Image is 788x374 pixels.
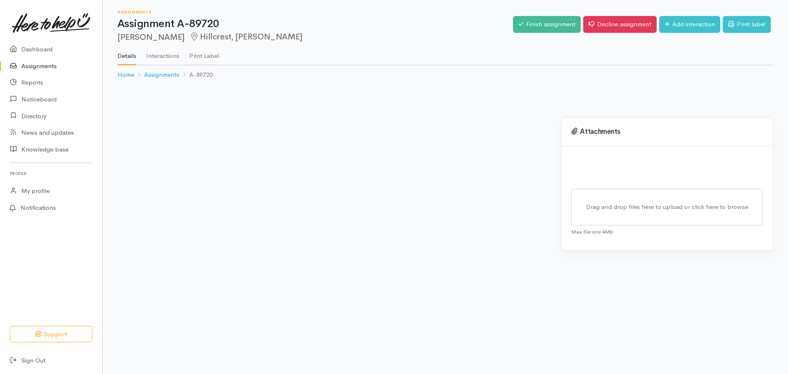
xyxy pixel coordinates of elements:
[117,10,513,14] h6: Assignments
[10,326,92,343] button: Support
[10,168,92,179] h6: Profile
[117,41,136,65] a: Details
[117,70,134,80] a: Home
[571,225,763,236] div: Max file size 4Mb
[586,203,748,211] span: Drag and drop files here to upload or click here to browse
[513,16,581,33] a: Finish assignment
[189,41,219,64] a: Print Label
[659,16,720,33] a: Add interaction
[146,41,179,64] a: Interactions
[190,32,302,42] span: Hillcrest, [PERSON_NAME]
[117,18,513,30] h1: Assignment A-89720
[117,32,513,42] h2: [PERSON_NAME]
[144,70,179,80] a: Assignments
[583,16,657,33] a: Decline assignment
[179,70,213,80] li: A-89720
[571,128,763,136] h3: Attachments
[723,16,771,33] a: Print label
[117,65,773,85] nav: breadcrumb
